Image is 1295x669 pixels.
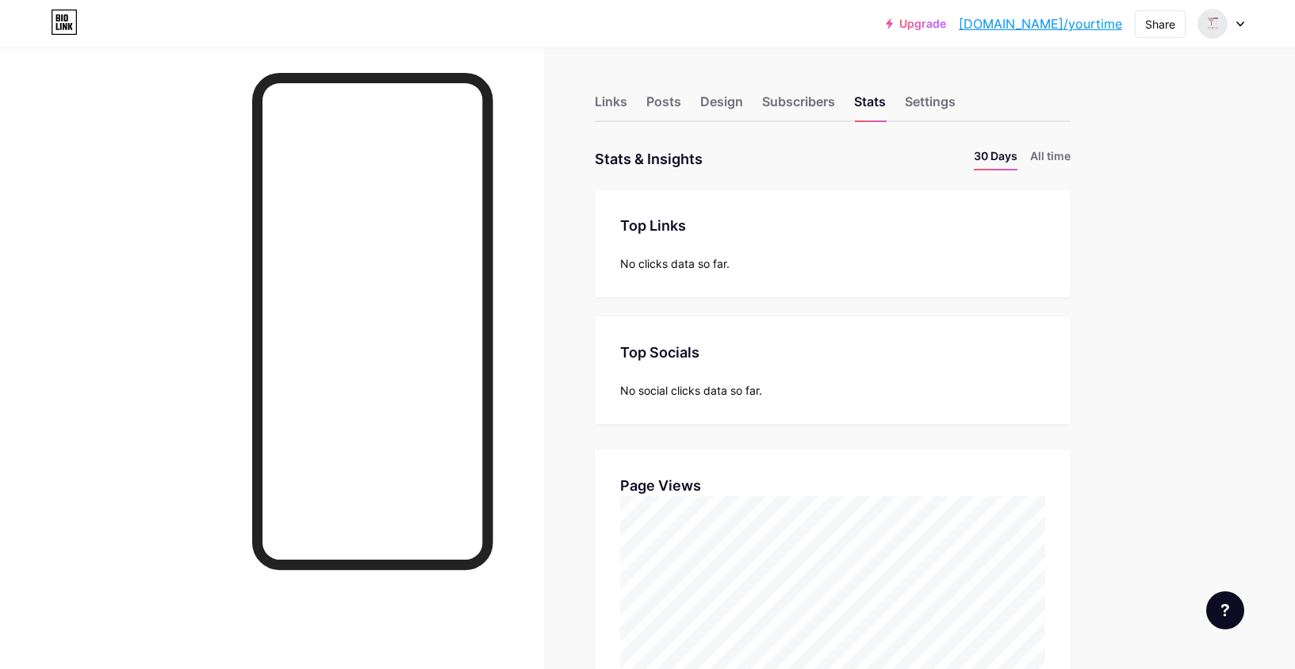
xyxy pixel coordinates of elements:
[620,382,1045,399] div: No social clicks data so far.
[762,92,835,120] div: Subscribers
[905,92,956,120] div: Settings
[1197,9,1228,39] img: yourtime
[959,14,1122,33] a: [DOMAIN_NAME]/yourtime
[595,92,627,120] div: Links
[620,475,1045,496] div: Page Views
[974,147,1017,170] li: 30 Days
[700,92,743,120] div: Design
[620,255,1045,272] div: No clicks data so far.
[595,147,703,170] div: Stats & Insights
[620,342,1045,363] div: Top Socials
[886,17,946,30] a: Upgrade
[854,92,886,120] div: Stats
[646,92,681,120] div: Posts
[620,215,1045,236] div: Top Links
[1145,16,1175,32] div: Share
[1030,147,1071,170] li: All time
